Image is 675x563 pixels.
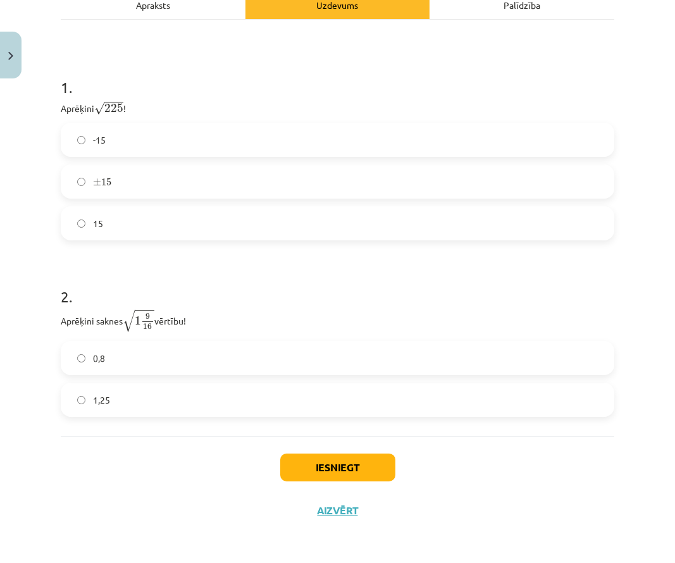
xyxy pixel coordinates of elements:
span: 1,25 [93,393,110,407]
input: 1,25 [77,396,85,404]
input: 15 [77,220,85,228]
h1: 1 . [61,56,614,96]
span: ± [93,178,101,186]
span: 9 [146,313,150,319]
span: 1 [135,316,141,325]
span: √ [94,102,104,114]
h1: 2 . [61,266,614,305]
span: √ [123,310,135,333]
span: 15 [93,217,103,230]
span: 16 [144,323,152,330]
span: 15 [101,178,111,186]
p: Aprēķini ! [61,99,614,115]
input: -15 [77,136,85,144]
span: 225 [104,104,123,113]
span: -15 [93,133,106,147]
img: icon-close-lesson-0947bae3869378f0d4975bcd49f059093ad1ed9edebbc8119c70593378902aed.svg [8,52,13,60]
button: Iesniegt [280,454,395,481]
span: 0,8 [93,352,105,365]
button: Aizvērt [314,504,362,517]
input: 0,8 [77,354,85,362]
p: Aprēķini saknes vērtību! [61,309,614,333]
